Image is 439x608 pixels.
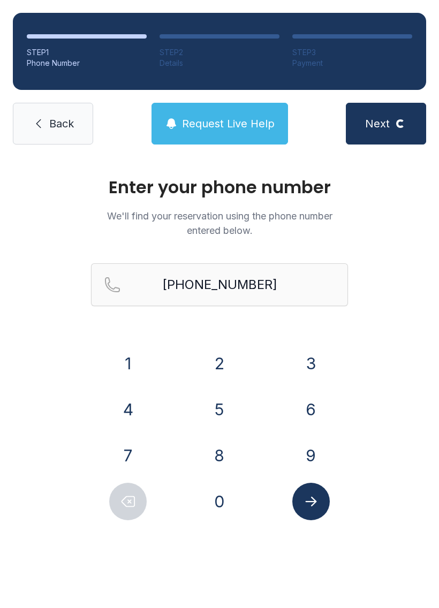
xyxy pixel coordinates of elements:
[27,58,147,69] div: Phone Number
[109,391,147,428] button: 4
[365,116,390,131] span: Next
[201,437,238,474] button: 8
[201,345,238,382] button: 2
[160,47,279,58] div: STEP 2
[292,391,330,428] button: 6
[91,209,348,238] p: We'll find your reservation using the phone number entered below.
[292,47,412,58] div: STEP 3
[182,116,275,131] span: Request Live Help
[201,483,238,520] button: 0
[292,437,330,474] button: 9
[292,58,412,69] div: Payment
[292,345,330,382] button: 3
[91,179,348,196] h1: Enter your phone number
[160,58,279,69] div: Details
[109,483,147,520] button: Delete number
[27,47,147,58] div: STEP 1
[109,345,147,382] button: 1
[292,483,330,520] button: Submit lookup form
[109,437,147,474] button: 7
[91,263,348,306] input: Reservation phone number
[201,391,238,428] button: 5
[49,116,74,131] span: Back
